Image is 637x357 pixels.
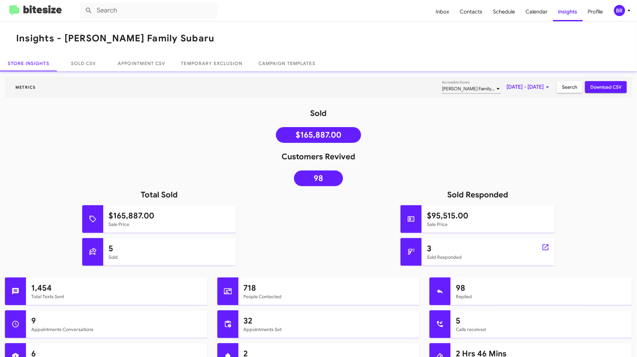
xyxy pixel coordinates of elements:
[562,81,577,93] span: Search
[456,326,627,333] mat-card-subtitle: Calls received
[585,81,627,93] button: Download CSV
[31,283,202,293] h1: 1,454
[427,211,550,221] h1: $95,515.00
[10,85,41,90] span: Metrics
[109,221,231,228] mat-card-subtitle: Sale Price
[608,5,630,16] button: BR
[31,326,202,333] mat-card-subtitle: Appointments Conversations
[431,2,455,21] a: Inbox
[442,86,507,92] span: [PERSON_NAME] Family Subaru
[31,316,202,326] h1: 9
[109,211,231,221] h1: $165,887.00
[296,132,341,138] span: $165,887.00
[427,221,550,228] mat-card-subtitle: Sale Price
[244,293,415,300] mat-card-subtitle: People Contacted
[590,81,622,93] span: Download CSV
[521,2,553,21] a: Calendar
[244,283,415,293] h1: 718
[314,175,323,182] span: 98
[173,56,251,71] a: Temporary Exclusion
[57,56,110,71] a: Sold CSV
[501,81,557,93] button: [DATE] - [DATE]
[427,254,550,260] mat-card-subtitle: Sold Responded
[557,81,582,93] button: Search
[16,33,215,44] h1: Insights - [PERSON_NAME] Family Subaru
[553,2,583,21] a: Insights
[456,283,627,293] h1: 98
[583,2,608,21] a: Profile
[31,293,202,300] mat-card-subtitle: Total Texts Sent
[455,2,488,21] a: Contacts
[251,56,323,71] a: Campaign Templates
[110,56,173,71] a: Appointment CSV
[456,316,627,326] h1: 5
[427,243,550,254] h1: 3
[488,2,521,21] a: Schedule
[244,316,415,326] h1: 32
[456,293,627,300] mat-card-subtitle: Replied
[80,3,218,18] input: Search
[614,5,625,16] div: BR
[109,254,231,260] mat-card-subtitle: Sold
[506,81,551,93] span: [DATE] - [DATE]
[244,326,415,333] mat-card-subtitle: Appointments Set
[109,243,231,254] h1: 5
